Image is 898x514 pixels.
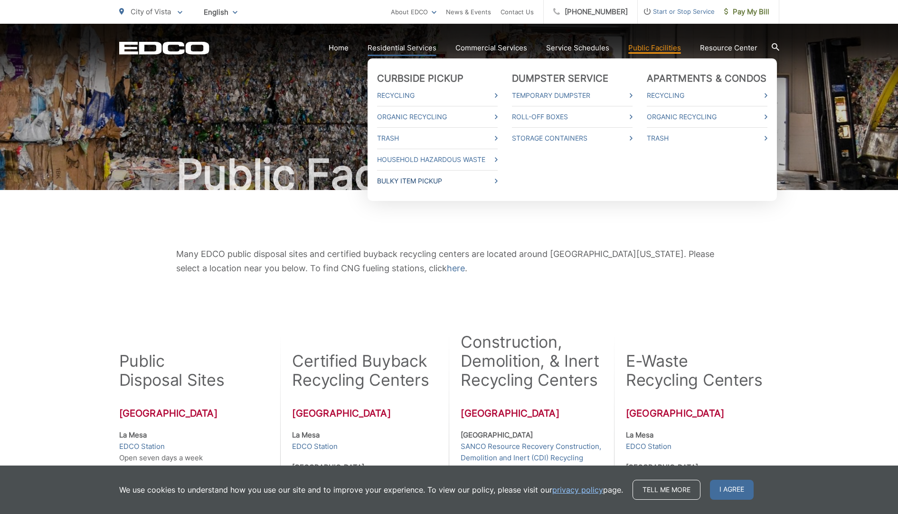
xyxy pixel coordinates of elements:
[377,154,498,165] a: Household Hazardous Waste
[700,42,757,54] a: Resource Center
[546,42,609,54] a: Service Schedules
[512,90,633,101] a: Temporary Dumpster
[377,73,464,84] a: Curbside Pickup
[391,6,436,18] a: About EDCO
[197,4,245,20] span: English
[377,90,498,101] a: Recycling
[647,90,767,101] a: Recycling
[626,463,698,472] strong: [GEOGRAPHIC_DATA]
[461,441,602,475] a: SANCO Resource Recovery Construction, Demolition and Inert (CDI) Recycling Facility
[119,429,269,464] p: Open seven days a week
[710,480,754,500] span: I agree
[119,441,165,452] a: EDCO Station
[647,73,767,84] a: Apartments & Condos
[647,133,767,144] a: Trash
[626,408,779,419] h3: [GEOGRAPHIC_DATA]
[292,463,364,472] strong: [GEOGRAPHIC_DATA]
[626,441,671,452] a: EDCO Station
[292,430,320,439] strong: La Mesa
[501,6,534,18] a: Contact Us
[647,111,767,123] a: Organic Recycling
[377,133,498,144] a: Trash
[119,408,269,419] h3: [GEOGRAPHIC_DATA]
[119,151,779,199] h1: Public Facilities
[447,261,465,276] a: here
[292,352,430,390] h2: Certified Buyback Recycling Centers
[626,352,763,390] h2: E-Waste Recycling Centers
[292,408,430,419] h3: [GEOGRAPHIC_DATA]
[512,111,633,123] a: Roll-Off Boxes
[292,441,338,452] a: EDCO Station
[724,6,769,18] span: Pay My Bill
[461,333,602,390] h2: Construction, Demolition, & Inert Recycling Centers
[119,484,623,495] p: We use cookies to understand how you use our site and to improve your experience. To view our pol...
[461,430,533,439] strong: [GEOGRAPHIC_DATA]
[455,42,527,54] a: Commercial Services
[552,484,603,495] a: privacy policy
[131,7,171,16] span: City of Vista
[377,111,498,123] a: Organic Recycling
[512,133,633,144] a: Storage Containers
[446,6,491,18] a: News & Events
[633,480,700,500] a: Tell me more
[377,175,498,187] a: Bulky Item Pickup
[626,430,653,439] strong: La Mesa
[119,430,147,439] strong: La Mesa
[329,42,349,54] a: Home
[368,42,436,54] a: Residential Services
[119,352,225,390] h2: Public Disposal Sites
[628,42,681,54] a: Public Facilities
[176,249,714,273] span: Many EDCO public disposal sites and certified buyback recycling centers are located around [GEOGR...
[461,408,602,419] h3: [GEOGRAPHIC_DATA]
[119,41,209,55] a: EDCD logo. Return to the homepage.
[512,73,609,84] a: Dumpster Service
